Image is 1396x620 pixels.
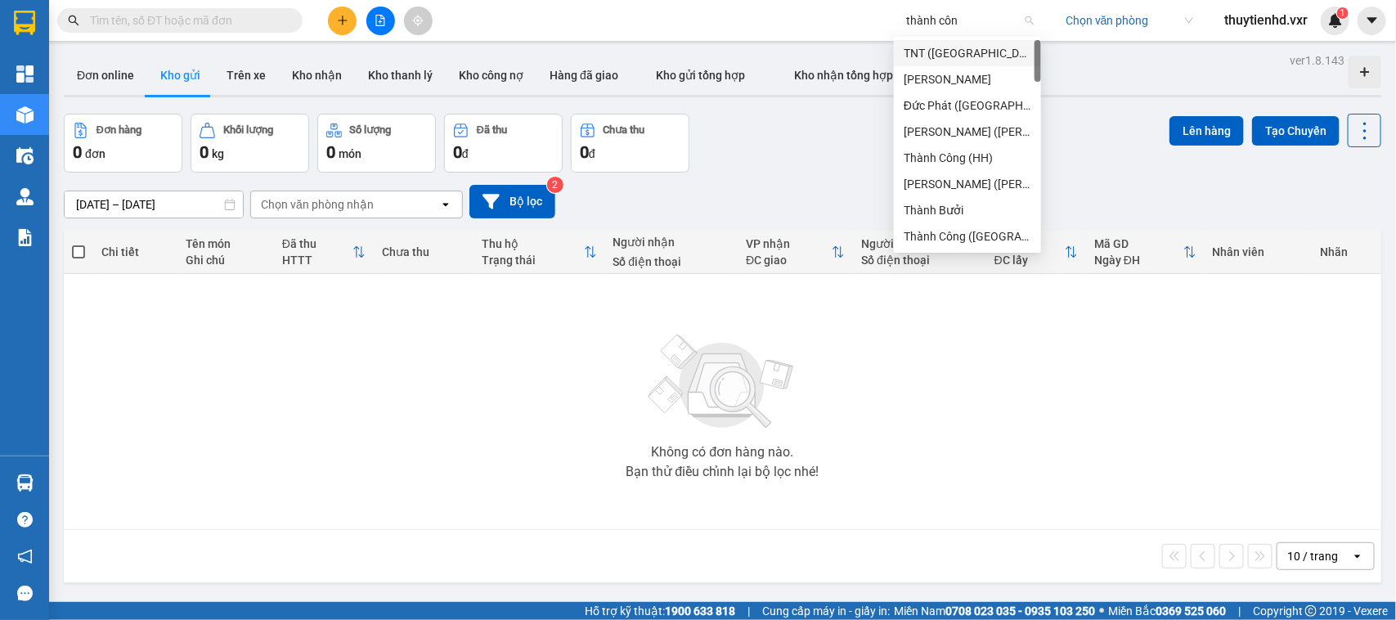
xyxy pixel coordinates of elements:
[894,40,1041,66] div: TNT (Thanh Hóa)
[656,69,745,82] span: Kho gửi tổng hợp
[894,602,1095,620] span: Miền Nam
[101,245,169,258] div: Chi tiết
[589,147,595,160] span: đ
[1156,604,1226,618] strong: 0369 525 060
[1337,7,1349,19] sup: 1
[444,114,563,173] button: Đã thu0đ
[186,237,266,250] div: Tên món
[861,237,978,250] div: Người gửi
[1305,605,1317,617] span: copyright
[65,191,243,218] input: Select a date range.
[213,56,279,95] button: Trên xe
[1365,13,1380,28] span: caret-down
[1211,10,1321,30] span: thuytienhd.vxr
[337,15,348,26] span: plus
[375,15,386,26] span: file-add
[894,119,1041,145] div: Trường Thành (Gia Lai)
[665,604,735,618] strong: 1900 633 818
[97,124,141,136] div: Đơn hàng
[16,229,34,246] img: solution-icon
[64,114,182,173] button: Đơn hàng0đơn
[462,147,469,160] span: đ
[16,474,34,492] img: warehouse-icon
[904,44,1031,62] div: TNT ([GEOGRAPHIC_DATA])
[453,142,462,162] span: 0
[68,15,79,26] span: search
[1287,548,1338,564] div: 10 / trang
[328,7,357,35] button: plus
[200,142,209,162] span: 0
[626,465,819,478] div: Bạn thử điều chỉnh lại bộ lọc nhé!
[613,236,730,249] div: Người nhận
[17,586,33,601] span: message
[604,124,645,136] div: Chưa thu
[355,56,446,95] button: Kho thanh lý
[16,147,34,164] img: warehouse-icon
[483,237,584,250] div: Thu hộ
[1349,56,1381,88] div: Tạo kho hàng mới
[640,325,804,439] img: svg+xml;base64,PHN2ZyBjbGFzcz0ibGlzdC1wbHVnX19zdmciIHhtbG5zPSJodHRwOi8vd3d3LnczLm9yZy8yMDAwL3N2Zy...
[747,602,750,620] span: |
[477,124,507,136] div: Đã thu
[439,198,452,211] svg: open
[85,147,105,160] span: đơn
[547,177,563,193] sup: 2
[446,56,536,95] button: Kho công nợ
[339,147,361,160] span: món
[651,446,793,459] div: Không có đơn hàng nào.
[282,237,352,250] div: Đã thu
[16,188,34,205] img: warehouse-icon
[904,201,1031,219] div: Thành Bưởi
[571,114,689,173] button: Chưa thu0đ
[1351,550,1364,563] svg: open
[994,254,1065,267] div: ĐC lấy
[1320,245,1373,258] div: Nhãn
[904,175,1031,193] div: [PERSON_NAME] ([PERSON_NAME])
[894,171,1041,197] div: Thanh Huy (Cam Ranh)
[326,142,335,162] span: 0
[1108,602,1226,620] span: Miền Bắc
[64,56,147,95] button: Đơn online
[1238,602,1241,620] span: |
[894,145,1041,171] div: Thành Công (HH)
[536,56,631,95] button: Hàng đã giao
[894,66,1041,92] div: Tân Thanh Thuỷ
[14,11,35,35] img: logo-vxr
[469,185,555,218] button: Bộ lọc
[282,254,352,267] div: HTTT
[412,15,424,26] span: aim
[73,142,82,162] span: 0
[223,124,273,136] div: Khối lượng
[1094,254,1183,267] div: Ngày ĐH
[1169,116,1244,146] button: Lên hàng
[261,196,374,213] div: Chọn văn phòng nhận
[1290,52,1344,70] div: ver 1.8.143
[317,114,436,173] button: Số lượng0món
[212,147,224,160] span: kg
[279,56,355,95] button: Kho nhận
[762,602,890,620] span: Cung cấp máy in - giấy in:
[274,231,374,274] th: Toggle SortBy
[613,255,730,268] div: Số điện thoại
[904,97,1031,115] div: Đức Phát ([GEOGRAPHIC_DATA])
[894,92,1041,119] div: Đức Phát (Thanh Hóa)
[186,254,266,267] div: Ghi chú
[794,69,893,82] span: Kho nhận tổng hợp
[147,56,213,95] button: Kho gửi
[1252,116,1340,146] button: Tạo Chuyến
[1086,231,1204,274] th: Toggle SortBy
[16,65,34,83] img: dashboard-icon
[404,7,433,35] button: aim
[904,123,1031,141] div: [PERSON_NAME] ([PERSON_NAME])
[904,149,1031,167] div: Thành Công (HH)
[16,106,34,124] img: warehouse-icon
[191,114,309,173] button: Khối lượng0kg
[17,512,33,528] span: question-circle
[474,231,605,274] th: Toggle SortBy
[1094,237,1183,250] div: Mã GD
[894,223,1041,249] div: Thành Công (Lâm Đồng)
[861,254,978,267] div: Số điện thoại
[1358,7,1386,35] button: caret-down
[17,549,33,564] span: notification
[904,227,1031,245] div: Thành Công ([GEOGRAPHIC_DATA])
